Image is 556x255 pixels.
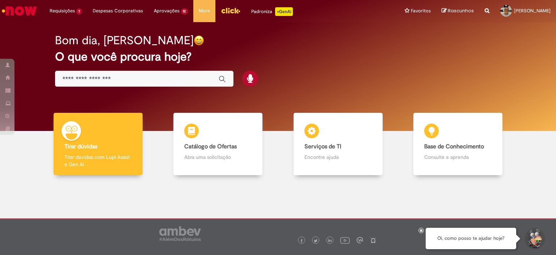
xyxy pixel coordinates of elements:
[194,35,204,46] img: happy-face.png
[514,8,551,14] span: [PERSON_NAME]
[278,113,398,176] a: Serviços de TI Encontre ajuda
[38,113,158,176] a: Tirar dúvidas Tirar dúvidas com Lupi Assist e Gen Ai
[199,7,210,15] span: More
[221,5,240,16] img: click_logo_yellow_360x200.png
[442,8,474,15] a: Rascunhos
[314,239,317,243] img: logo_footer_twitter.png
[159,226,201,241] img: logo_footer_ambev_rotulo_gray.png
[304,143,341,150] b: Serviços de TI
[184,153,252,161] p: Abra uma solicitação
[424,153,492,161] p: Consulte e aprenda
[523,228,545,250] button: Iniciar Conversa de Suporte
[398,113,518,176] a: Base de Conhecimento Consulte e aprenda
[64,153,132,168] p: Tirar dúvidas com Lupi Assist e Gen Ai
[251,7,293,16] div: Padroniza
[357,237,363,243] img: logo_footer_workplace.png
[158,113,278,176] a: Catálogo de Ofertas Abra uma solicitação
[328,239,332,243] img: logo_footer_linkedin.png
[340,235,350,245] img: logo_footer_youtube.png
[93,7,143,15] span: Despesas Corporativas
[411,7,431,15] span: Favoritos
[76,8,82,15] span: 1
[275,7,293,16] p: +GenAi
[154,7,180,15] span: Aprovações
[426,228,516,249] div: Oi, como posso te ajudar hoje?
[424,143,484,150] b: Base de Conhecimento
[64,143,97,150] b: Tirar dúvidas
[448,7,474,14] span: Rascunhos
[50,7,75,15] span: Requisições
[300,239,303,243] img: logo_footer_facebook.png
[55,50,501,63] h2: O que você procura hoje?
[304,153,372,161] p: Encontre ajuda
[181,8,188,15] span: 12
[184,143,237,150] b: Catálogo de Ofertas
[1,4,38,18] img: ServiceNow
[55,34,194,47] h2: Bom dia, [PERSON_NAME]
[370,237,376,243] img: logo_footer_naosei.png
